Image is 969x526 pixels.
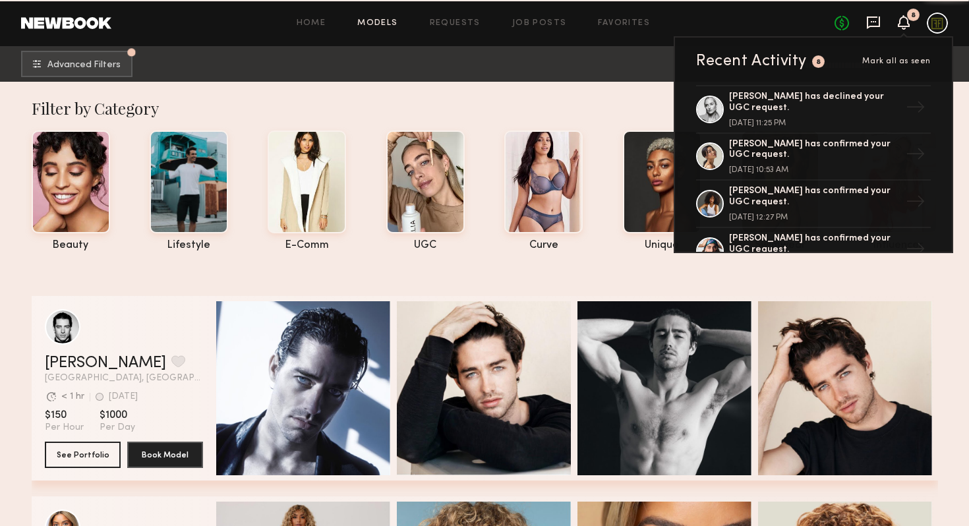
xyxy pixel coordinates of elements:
a: [PERSON_NAME] [45,355,166,371]
div: [PERSON_NAME] has confirmed your UGC request. [729,233,900,256]
div: → [900,187,931,221]
div: UGC [386,240,465,251]
div: < 1 hr [61,392,84,401]
span: $150 [45,409,84,422]
a: [PERSON_NAME] has confirmed your UGC request.→ [696,228,931,276]
div: [DATE] 10:53 AM [729,166,900,174]
span: $1000 [100,409,135,422]
div: [DATE] 12:27 PM [729,214,900,221]
span: [GEOGRAPHIC_DATA], [GEOGRAPHIC_DATA] [45,374,203,383]
div: → [900,234,931,268]
div: e-comm [268,240,346,251]
a: Models [357,19,397,28]
span: Advanced Filters [47,61,121,70]
div: Recent Activity [696,53,807,69]
div: curve [504,240,583,251]
span: Mark all as seen [862,57,931,65]
a: [PERSON_NAME] has declined your UGC request.[DATE] 11:25 PM→ [696,85,931,134]
div: [PERSON_NAME] has confirmed your UGC request. [729,186,900,208]
div: beauty [32,240,110,251]
span: Per Day [100,422,135,434]
a: Requests [430,19,481,28]
div: [DATE] 11:25 PM [729,119,900,127]
div: 8 [911,12,916,19]
a: Favorites [598,19,650,28]
button: See Portfolio [45,442,121,468]
div: → [900,92,931,127]
div: [PERSON_NAME] has declined your UGC request. [729,92,900,114]
div: 8 [816,59,821,66]
button: Book Model [127,442,203,468]
a: [PERSON_NAME] has confirmed your UGC request.[DATE] 10:53 AM→ [696,134,931,181]
span: Per Hour [45,422,84,434]
div: [PERSON_NAME] has confirmed your UGC request. [729,139,900,161]
a: Home [297,19,326,28]
div: → [900,139,931,173]
div: Filter by Category [32,98,938,119]
div: [DATE] [109,392,138,401]
div: unique [623,240,701,251]
button: Advanced Filters [21,51,132,77]
a: [PERSON_NAME] has confirmed your UGC request.[DATE] 12:27 PM→ [696,181,931,228]
div: lifestyle [150,240,228,251]
a: Job Posts [512,19,567,28]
